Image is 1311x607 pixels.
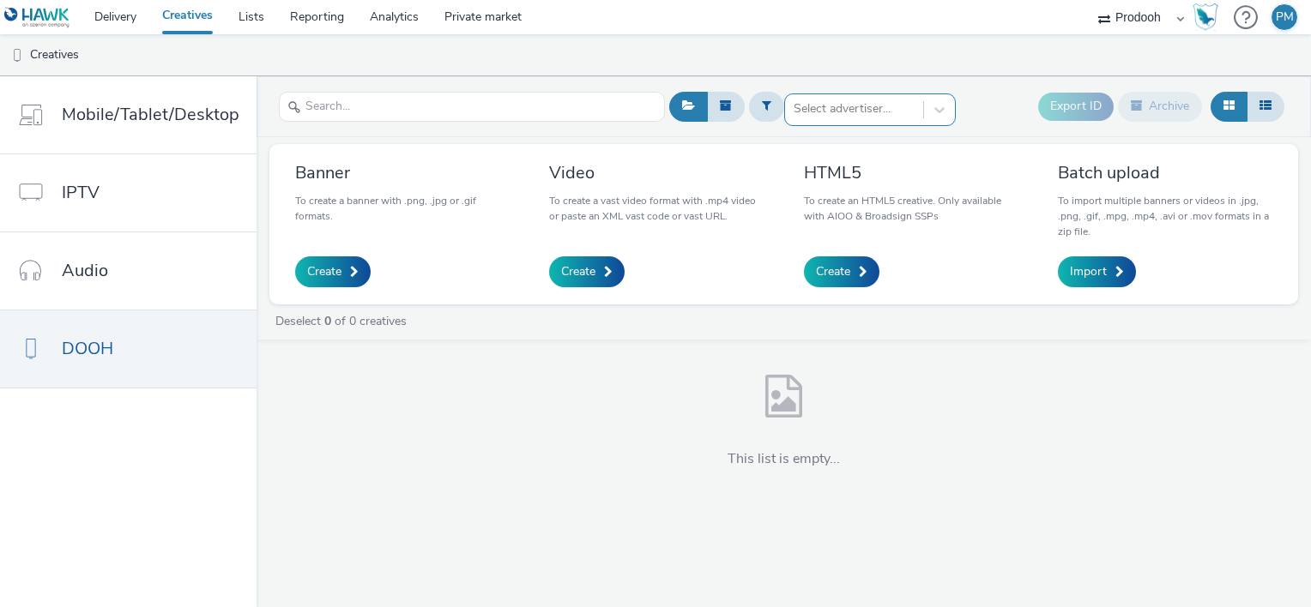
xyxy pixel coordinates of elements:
a: Deselect of 0 creatives [274,313,414,329]
h4: This list is empty... [728,450,840,469]
input: Search... [279,92,665,122]
h3: Banner [295,161,510,184]
h3: Batch upload [1058,161,1272,184]
span: Create [816,263,850,280]
button: Table [1247,92,1284,121]
div: PM [1276,4,1294,30]
strong: 0 [324,313,331,329]
span: Create [307,263,341,280]
a: Create [295,256,371,287]
a: Import [1058,256,1136,287]
button: Grid [1211,92,1248,121]
a: Hawk Academy [1193,3,1225,31]
a: Create [549,256,625,287]
span: Mobile/Tablet/Desktop [62,102,239,127]
h3: HTML5 [804,161,1018,184]
button: Export ID [1038,93,1114,120]
p: To create an HTML5 creative. Only available with AIOO & Broadsign SSPs [804,193,1018,224]
span: Audio [62,258,108,283]
p: To import multiple banners or videos in .jpg, .png, .gif, .mpg, .mp4, .avi or .mov formats in a z... [1058,193,1272,239]
img: undefined Logo [4,7,70,28]
h3: Video [549,161,764,184]
span: DOOH [62,336,113,361]
span: Create [561,263,595,280]
p: To create a vast video format with .mp4 video or paste an XML vast code or vast URL. [549,193,764,224]
button: Archive [1118,92,1202,121]
img: dooh [9,47,26,64]
img: Hawk Academy [1193,3,1218,31]
a: Create [804,256,879,287]
p: To create a banner with .png, .jpg or .gif formats. [295,193,510,224]
span: Import [1070,263,1107,280]
span: IPTV [62,180,100,205]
